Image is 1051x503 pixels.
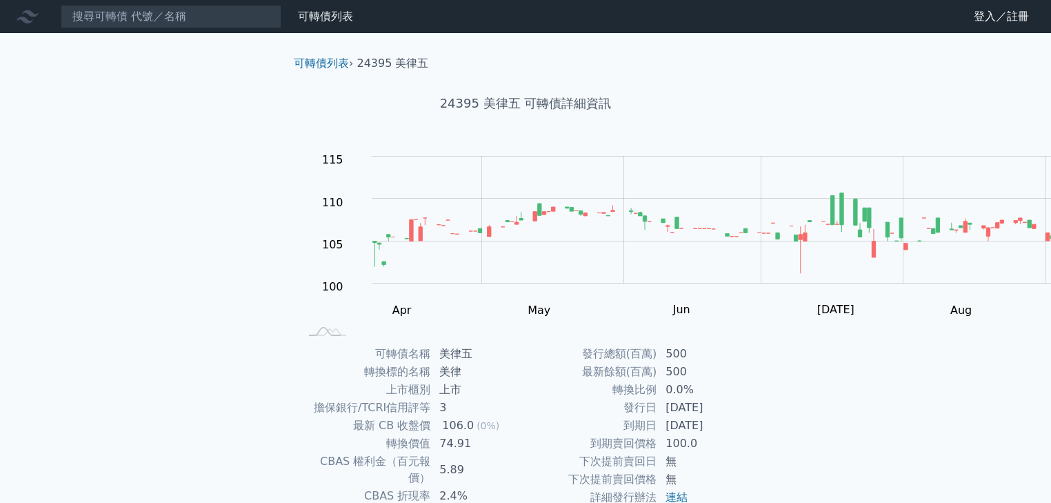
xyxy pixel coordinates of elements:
td: 轉換標的名稱 [299,363,431,381]
span: (0%) [477,420,499,431]
tspan: 100 [322,280,343,293]
tspan: May [528,304,550,317]
tspan: [DATE] [817,303,854,316]
td: 上市櫃別 [299,381,431,399]
tspan: Aug [950,304,972,317]
tspan: 115 [322,153,343,166]
div: 106.0 [439,417,477,434]
td: 下次提前賣回價格 [525,471,657,489]
td: [DATE] [657,399,752,417]
td: 上市 [431,381,525,399]
td: 轉換價值 [299,435,431,453]
h1: 24395 美律五 可轉債詳細資訊 [283,94,768,113]
td: 轉換比例 [525,381,657,399]
td: 5.89 [431,453,525,487]
td: 最新 CB 收盤價 [299,417,431,435]
tspan: Jun [672,303,690,316]
td: 下次提前賣回日 [525,453,657,471]
a: 登入／註冊 [963,6,1040,28]
td: 74.91 [431,435,525,453]
tspan: 110 [322,196,343,209]
td: 最新餘額(百萬) [525,363,657,381]
td: 可轉債名稱 [299,345,431,363]
td: 美律 [431,363,525,381]
td: 到期日 [525,417,657,435]
td: 到期賣回價格 [525,435,657,453]
td: 0.0% [657,381,752,399]
input: 搜尋可轉債 代號／名稱 [61,5,281,28]
td: 無 [657,471,752,489]
tspan: Apr [392,304,412,317]
a: 可轉債列表 [298,10,353,23]
tspan: 105 [322,238,343,251]
td: 500 [657,345,752,363]
td: 500 [657,363,752,381]
li: 24395 美律五 [357,55,429,72]
td: CBAS 權利金（百元報價） [299,453,431,487]
a: 可轉債列表 [294,57,349,70]
td: 3 [431,399,525,417]
td: 100.0 [657,435,752,453]
td: 美律五 [431,345,525,363]
td: 擔保銀行/TCRI信用評等 [299,399,431,417]
td: 發行總額(百萬) [525,345,657,363]
td: 發行日 [525,399,657,417]
li: › [294,55,353,72]
td: [DATE] [657,417,752,435]
td: 無 [657,453,752,471]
